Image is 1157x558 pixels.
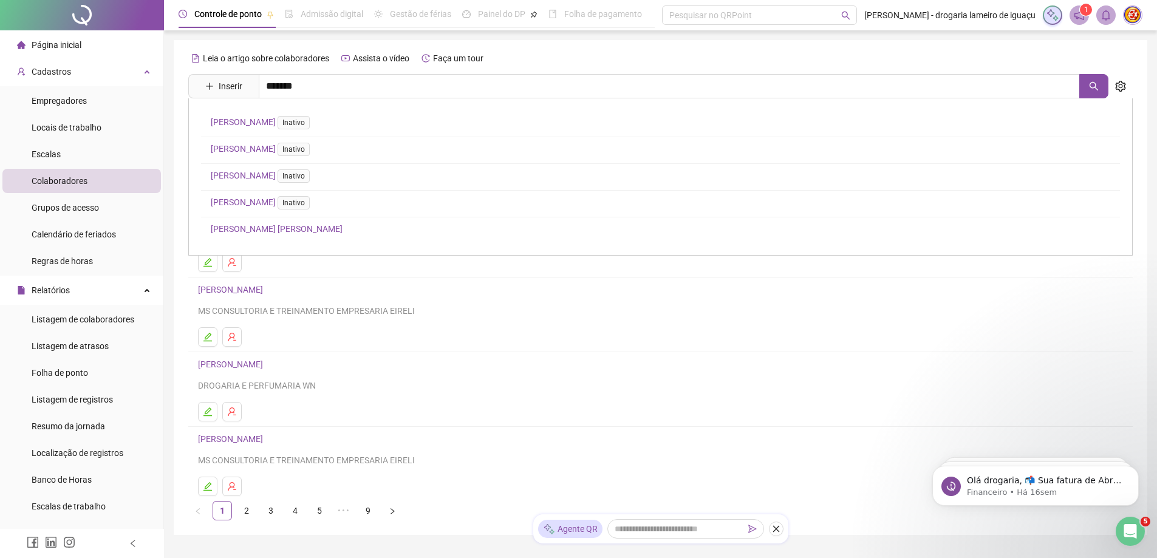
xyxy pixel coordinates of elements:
li: Próxima página [383,501,402,520]
a: [PERSON_NAME] [211,144,315,154]
a: [PERSON_NAME] [211,197,315,207]
span: setting [1115,81,1126,92]
span: Resumo da jornada [32,421,105,431]
a: [PERSON_NAME] [211,117,315,127]
span: user-delete [227,332,237,342]
span: youtube [341,54,350,63]
span: Leia o artigo sobre colaboradores [203,53,329,63]
span: search [1089,81,1099,91]
sup: 1 [1080,4,1092,16]
span: linkedin [45,536,57,548]
a: 5 [310,502,329,520]
li: 2 [237,501,256,520]
span: Controle de ponto [194,9,262,19]
span: Inativo [278,116,310,129]
span: home [17,41,26,49]
span: Cadastros [32,67,71,77]
span: pushpin [530,11,538,18]
span: Inserir [219,80,242,93]
div: Agente QR [538,520,602,538]
span: search [841,11,850,20]
span: Escalas de trabalho [32,502,106,511]
a: 1 [213,502,231,520]
iframe: Intercom live chat [1116,517,1145,546]
span: file [17,286,26,294]
span: edit [203,332,213,342]
span: sun [374,10,383,18]
span: book [548,10,557,18]
span: bell [1101,10,1111,21]
div: MS CONSULTORIA E TREINAMENTO EMPRESARIA EIRELI [198,304,1123,318]
span: plus [205,82,214,90]
span: user-add [17,67,26,76]
span: Painel do DP [478,9,525,19]
span: left [129,539,137,548]
span: Página inicial [32,40,81,50]
span: Admissão digital [301,9,363,19]
span: edit [203,481,213,491]
span: right [389,508,396,515]
a: 4 [286,502,304,520]
span: Inativo [278,169,310,183]
span: user-delete [227,481,237,491]
li: 3 [261,501,281,520]
span: Faça um tour [433,53,483,63]
span: Gestão de férias [390,9,451,19]
span: Listagem de registros [32,395,113,404]
span: Relatórios [32,285,70,295]
a: [PERSON_NAME] [198,359,267,369]
span: Regras de horas [32,256,93,266]
img: sparkle-icon.fc2bf0ac1784a2077858766a79e2daf3.svg [543,523,555,536]
div: DROGARIA E PERFUMARIA WN [198,379,1123,392]
a: 9 [359,502,377,520]
img: 27420 [1124,6,1142,24]
button: Inserir [196,77,252,96]
span: user-delete [227,407,237,417]
li: 5 próximas páginas [334,501,353,520]
span: Locais de trabalho [32,123,101,132]
button: right [383,501,402,520]
span: Empregadores [32,96,87,106]
span: left [194,508,202,515]
span: send [748,525,757,533]
span: Escalas [32,149,61,159]
li: 9 [358,501,378,520]
span: ••• [334,501,353,520]
span: Grupos de acesso [32,203,99,213]
li: 1 [213,501,232,520]
a: 2 [237,502,256,520]
a: [PERSON_NAME] [PERSON_NAME] [211,224,343,234]
span: edit [203,407,213,417]
span: Folha de pagamento [564,9,642,19]
span: Listagem de colaboradores [32,315,134,324]
span: close [772,525,780,533]
li: 5 [310,501,329,520]
a: [PERSON_NAME] [198,285,267,294]
span: clock-circle [179,10,187,18]
span: pushpin [267,11,274,18]
span: 1 [1084,5,1088,14]
a: 3 [262,502,280,520]
span: Colaboradores [32,176,87,186]
span: [PERSON_NAME] - drogaria lameiro de iguaçu [864,9,1036,22]
span: user-delete [227,257,237,267]
span: file-text [191,54,200,63]
iframe: Intercom notifications mensagem [914,440,1157,525]
span: notification [1074,10,1085,21]
span: Listagem de atrasos [32,341,109,351]
img: sparkle-icon.fc2bf0ac1784a2077858766a79e2daf3.svg [1046,9,1059,22]
span: Banco de Horas [32,475,92,485]
span: Relatório de solicitações [32,528,123,538]
a: [PERSON_NAME] [211,171,315,180]
span: facebook [27,536,39,548]
span: history [422,54,430,63]
span: Folha de ponto [32,368,88,378]
span: 5 [1141,517,1150,526]
span: dashboard [462,10,471,18]
li: 4 [285,501,305,520]
span: instagram [63,536,75,548]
